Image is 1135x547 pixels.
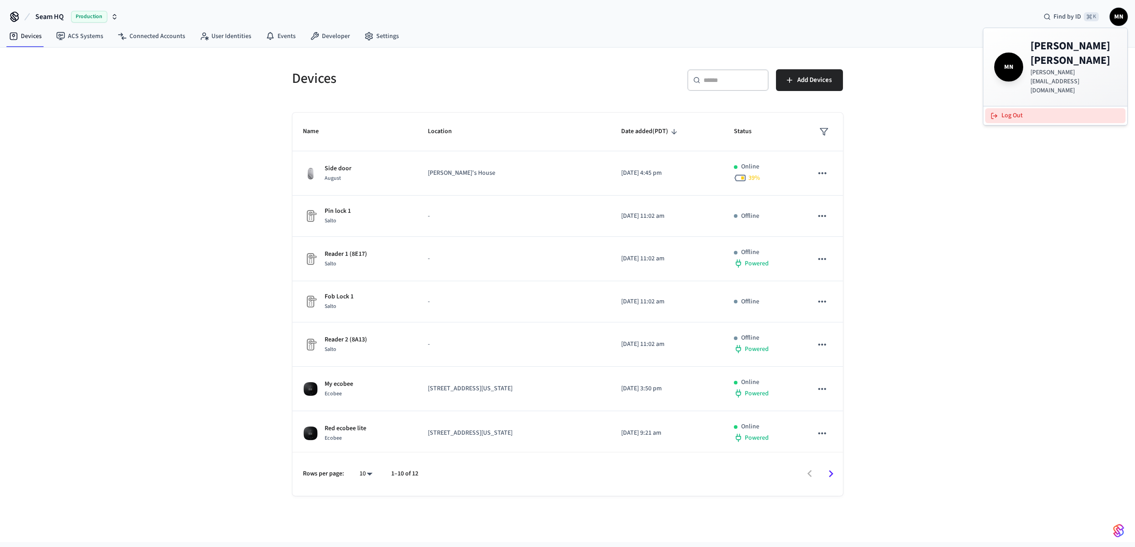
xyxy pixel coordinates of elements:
p: - [428,340,599,349]
p: [DATE] 11:02 am [621,297,712,307]
p: [PERSON_NAME]'s House [428,168,599,178]
span: Salto [325,345,337,353]
p: Side door [325,164,352,173]
span: Production [71,11,107,23]
img: August Wifi Smart Lock 3rd Gen, Silver, Front [303,166,318,181]
button: MN [1110,8,1128,26]
span: Powered [745,389,769,398]
p: Pin lock 1 [325,206,351,216]
p: - [428,254,599,264]
img: Placeholder Lock Image [303,337,318,352]
p: [STREET_ADDRESS][US_STATE] [428,384,599,393]
img: SeamLogoGradient.69752ec5.svg [1113,523,1124,538]
p: Reader 2 (8A13) [325,335,368,345]
p: Online [741,162,759,172]
span: Powered [745,433,769,442]
span: Name [303,125,331,139]
span: August [325,174,341,182]
p: Red ecobee lite [325,424,367,433]
span: Date added(PDT) [621,125,680,139]
img: Placeholder Lock Image [303,294,318,309]
div: 10 [355,467,377,480]
p: [PERSON_NAME][EMAIL_ADDRESS][DOMAIN_NAME] [1030,68,1116,95]
span: Find by ID [1054,12,1081,21]
p: [DATE] 11:02 am [621,254,712,264]
p: Online [741,378,759,387]
a: Devices [2,28,49,44]
p: Offline [741,248,759,257]
a: Connected Accounts [110,28,192,44]
p: Rows per page: [303,469,345,479]
p: - [428,211,599,221]
span: Status [734,125,763,139]
img: ecobee_lite_3 [303,382,318,396]
span: MN [996,54,1021,80]
span: Seam HQ [35,11,64,22]
p: - [428,297,599,307]
p: My ecobee [325,379,354,389]
img: Placeholder Lock Image [303,252,318,266]
img: Placeholder Lock Image [303,209,318,223]
span: Add Devices [798,74,832,86]
img: ecobee_lite_3 [303,426,318,441]
span: ⌘ K [1084,12,1099,21]
span: Powered [745,345,769,354]
span: Salto [325,302,337,310]
button: Add Devices [776,69,843,91]
p: [DATE] 4:45 pm [621,168,712,178]
a: User Identities [192,28,259,44]
p: 1–10 of 12 [392,469,419,479]
span: 39 % [748,173,760,182]
p: [DATE] 11:02 am [621,211,712,221]
a: Developer [303,28,357,44]
span: Powered [745,259,769,268]
span: MN [1111,9,1127,25]
button: Go to next page [820,463,842,485]
p: Online [741,422,759,432]
h4: [PERSON_NAME] [PERSON_NAME] [1030,39,1116,68]
span: Ecobee [325,434,342,442]
a: Events [259,28,303,44]
a: Settings [357,28,406,44]
a: ACS Systems [49,28,110,44]
span: Salto [325,260,337,268]
p: [DATE] 11:02 am [621,340,712,349]
p: Offline [741,333,759,343]
p: [DATE] 3:50 pm [621,384,712,393]
span: Salto [325,217,337,225]
h5: Devices [292,69,562,88]
p: [STREET_ADDRESS][US_STATE] [428,428,599,438]
span: Ecobee [325,390,342,398]
button: Log Out [985,108,1125,123]
p: Offline [741,211,759,221]
p: Fob Lock 1 [325,292,354,302]
span: Location [428,125,464,139]
p: Reader 1 (8E17) [325,250,368,259]
div: Find by ID⌘ K [1036,9,1106,25]
p: [DATE] 9:21 am [621,428,712,438]
p: Offline [741,297,759,307]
